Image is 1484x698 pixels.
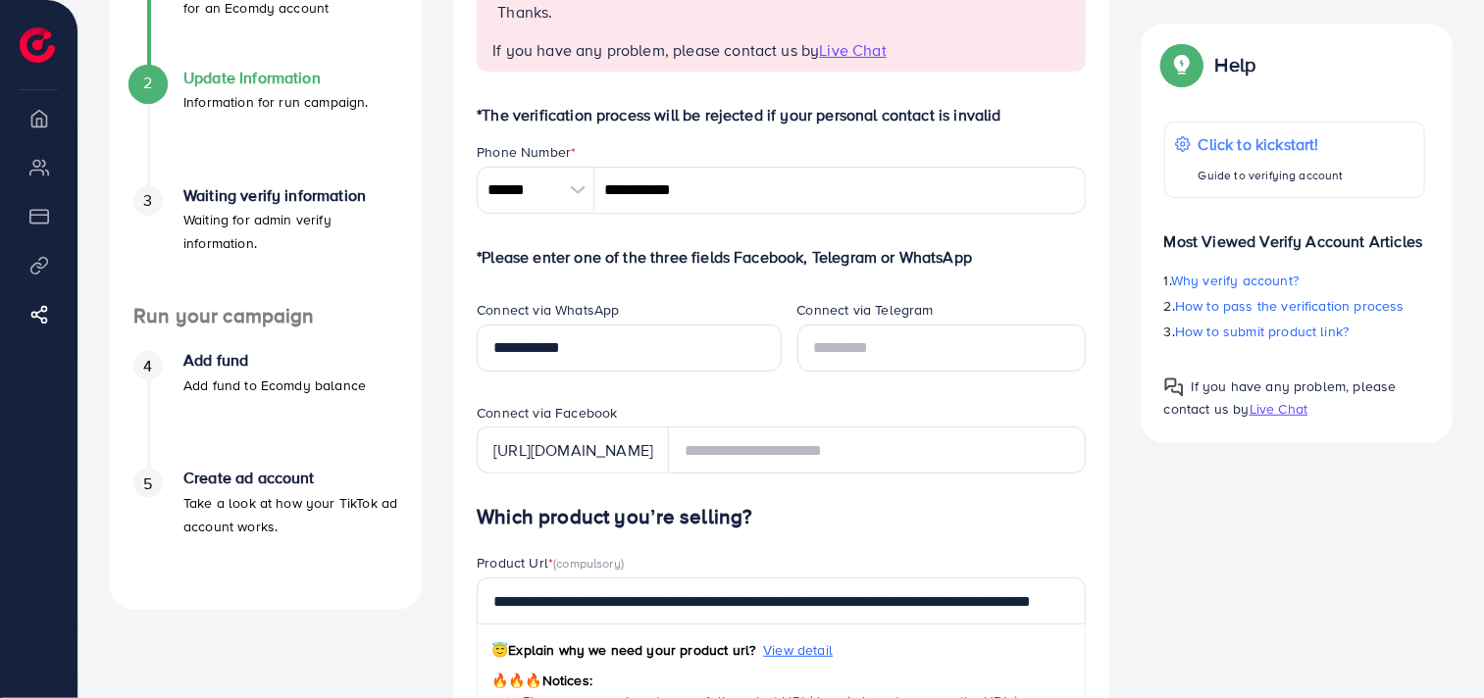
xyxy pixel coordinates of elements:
span: How to pass the verification process [1175,296,1405,316]
p: Information for run campaign. [183,90,369,114]
p: Take a look at how your TikTok ad account works. [183,491,398,538]
span: 😇 [491,640,508,660]
span: 2 [143,72,152,94]
label: Phone Number [477,142,576,162]
p: 1. [1164,269,1425,292]
p: 3. [1164,320,1425,343]
label: Connect via Facebook [477,403,617,423]
h4: Update Information [183,69,369,87]
span: (compulsory) [553,554,624,572]
span: Explain why we need your product url? [491,640,755,660]
img: Popup guide [1164,47,1200,82]
iframe: Chat [1401,610,1469,683]
label: Product Url [477,553,624,573]
span: Notices: [491,671,592,690]
span: 4 [143,355,152,377]
span: Live Chat [819,39,886,61]
h4: Which product you’re selling? [477,505,1086,529]
span: If you have any problem, please contact us by [1164,376,1397,419]
p: Add fund to Ecomdy balance [183,374,366,397]
p: Help [1215,53,1256,76]
p: *Please enter one of the three fields Facebook, Telegram or WhatsApp [477,245,1086,269]
span: Why verify account? [1171,271,1299,290]
p: Most Viewed Verify Account Articles [1164,214,1425,253]
img: logo [20,27,55,63]
span: If you have any problem, please contact us by [492,39,819,61]
h4: Waiting verify information [183,186,398,205]
p: *The verification process will be rejected if your personal contact is invalid [477,103,1086,126]
img: Popup guide [1164,377,1184,397]
li: Create ad account [110,469,422,586]
li: Update Information [110,69,422,186]
span: Live Chat [1250,399,1307,419]
span: 3 [143,189,152,212]
h4: Add fund [183,351,366,370]
li: Add fund [110,351,422,469]
p: 2. [1164,294,1425,318]
span: 5 [143,473,152,495]
label: Connect via WhatsApp [477,300,619,320]
p: Waiting for admin verify information. [183,208,398,255]
h4: Run your campaign [110,304,422,328]
span: 🔥🔥🔥 [491,671,541,690]
label: Connect via Telegram [797,300,934,320]
span: View detail [763,640,833,660]
div: [URL][DOMAIN_NAME] [477,426,669,474]
span: How to submit product link? [1175,322,1349,341]
p: Click to kickstart! [1199,132,1344,156]
p: Guide to verifying account [1199,164,1344,187]
h4: Create ad account [183,469,398,487]
li: Waiting verify information [110,186,422,304]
